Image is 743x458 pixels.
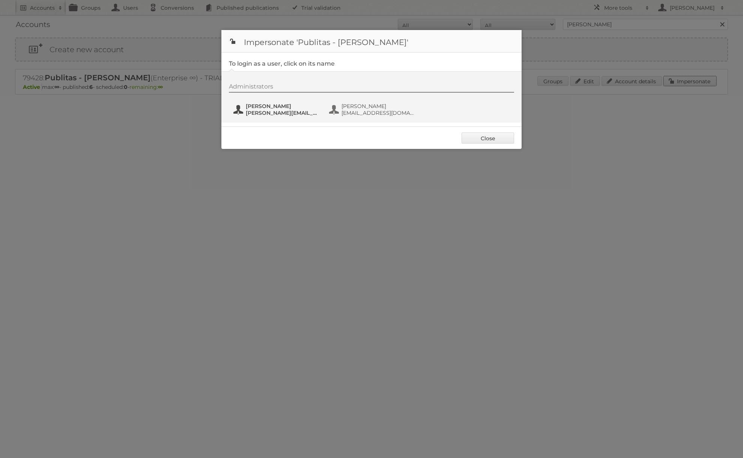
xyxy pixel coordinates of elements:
[221,30,522,53] h1: Impersonate 'Publitas - [PERSON_NAME]'
[328,102,417,117] button: [PERSON_NAME] [EMAIL_ADDRESS][DOMAIN_NAME]
[229,60,335,67] legend: To login as a user, click on its name
[462,132,514,144] a: Close
[341,110,414,116] span: [EMAIL_ADDRESS][DOMAIN_NAME]
[233,102,321,117] button: [PERSON_NAME] [PERSON_NAME][EMAIL_ADDRESS][DOMAIN_NAME]
[246,110,319,116] span: [PERSON_NAME][EMAIL_ADDRESS][DOMAIN_NAME]
[246,103,319,110] span: [PERSON_NAME]
[229,83,514,93] div: Administrators
[341,103,414,110] span: [PERSON_NAME]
